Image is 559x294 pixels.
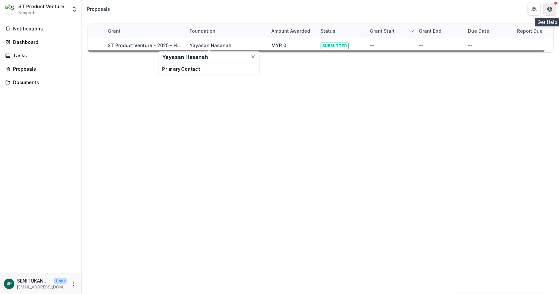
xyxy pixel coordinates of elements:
[271,42,286,49] div: MYR 0
[186,24,268,38] div: Foundation
[268,24,317,38] div: Amount awarded
[13,79,74,86] div: Documents
[366,24,415,38] div: Grant start
[13,26,76,32] span: Notifications
[464,24,513,38] div: Due Date
[464,28,493,34] div: Due Date
[513,28,547,34] div: Report Due
[13,65,74,72] div: Proposals
[104,24,186,38] div: Grant
[528,3,541,16] button: Partners
[370,42,374,49] div: --
[415,24,464,38] div: Grant end
[162,54,255,60] h2: Yayasan Hasanah
[70,3,79,16] button: Open entity switcher
[17,284,67,290] p: [EMAIL_ADDRESS][DOMAIN_NAME]
[321,43,349,49] span: SUBMITTED
[190,42,232,49] p: Yayasan Hasanah
[419,42,423,49] div: --
[104,28,124,34] div: Grant
[87,6,110,12] div: Proposals
[70,280,78,288] button: More
[108,43,233,48] a: ST Product Venture - 2025 - HSEF2025 - Satu Creative
[3,24,79,34] button: Notifications
[162,66,255,72] p: Primary Contact
[409,28,414,34] svg: sorted descending
[249,53,257,61] button: Close
[415,28,445,34] div: Grant end
[13,52,74,59] div: Tasks
[3,50,79,61] a: Tasks
[186,28,219,34] div: Foundation
[543,3,556,16] button: Get Help
[5,4,16,14] img: ST Product Venture
[268,28,314,34] div: Amount awarded
[3,64,79,74] a: Proposals
[468,42,473,49] div: --
[84,4,113,14] nav: breadcrumb
[317,28,339,34] div: Status
[13,39,74,46] div: Dashboard
[18,10,37,16] span: Nonprofit
[18,3,64,10] div: ST Product Venture
[366,28,399,34] div: Grant start
[7,282,12,286] div: SENITUKANG PRODUCT
[54,278,67,284] p: User
[317,24,366,38] div: Status
[3,37,79,47] a: Dashboard
[17,277,51,284] p: SENITUKANG PRODUCT
[3,77,79,88] a: Documents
